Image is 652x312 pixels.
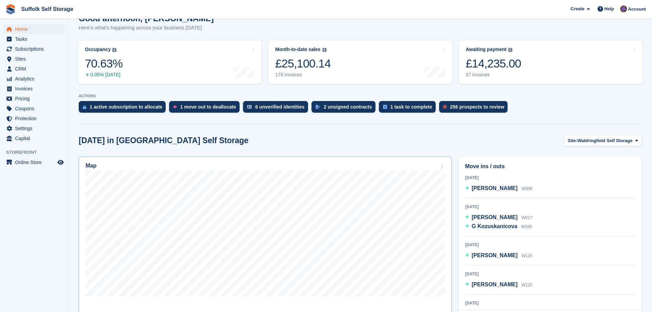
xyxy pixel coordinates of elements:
span: W017 [522,215,532,220]
img: prospect-51fa495bee0391a8d652442698ab0144808aea92771e9ea1ae160a38d050c398.svg [443,105,447,109]
span: Settings [15,124,56,133]
span: [PERSON_NAME] [472,252,517,258]
div: [DATE] [465,300,635,306]
span: Waldringfield Self Storage [577,137,632,144]
a: menu [3,64,65,74]
span: Home [15,24,56,34]
span: W122 [522,283,532,287]
a: menu [3,134,65,143]
img: move_outs_to_deallocate_icon-f764333ba52eb49d3ac5e1228854f67142a1ed5810a6f6cc68b1a99e826820c5.svg [173,105,177,109]
span: Coupons [15,104,56,113]
a: 6 unverified identities [243,101,311,116]
a: 1 move out to deallocate [169,101,243,116]
div: 256 prospects to review [450,104,504,110]
span: Analytics [15,74,56,84]
a: [PERSON_NAME] W115 [465,251,532,260]
h2: Move ins / outs [465,162,635,171]
a: menu [3,84,65,93]
a: Occupancy 70.63% 0.05% [DATE] [78,40,261,84]
a: 1 task to complete [379,101,439,116]
a: menu [3,104,65,113]
a: menu [3,158,65,167]
span: Online Store [15,158,56,167]
span: CRM [15,64,56,74]
span: Storefront [6,149,68,156]
a: menu [3,124,65,133]
div: £25,100.14 [275,57,331,71]
img: Emma [620,5,627,12]
div: [DATE] [465,204,635,210]
span: [PERSON_NAME] [472,214,517,220]
a: 2 unsigned contracts [311,101,379,116]
span: Tasks [15,34,56,44]
div: 178 invoices [275,72,331,78]
div: 2 unsigned contracts [324,104,372,110]
span: Account [628,6,646,13]
a: menu [3,114,65,123]
a: menu [3,54,65,64]
div: 0.05% [DATE] [85,72,123,78]
span: Sites [15,54,56,64]
span: [PERSON_NAME] [472,282,517,287]
span: W006 [522,186,532,191]
img: verify_identity-adf6edd0f0f0b5bbfe63781bf79b02c33cf7c696d77639b501bdc392416b5a36.svg [247,105,252,109]
a: 1 active subscription to allocate [79,101,169,116]
a: Month-to-date sales £25,100.14 178 invoices [268,40,452,84]
a: menu [3,94,65,103]
a: menu [3,74,65,84]
p: ACTIONS [79,94,642,98]
h2: Map [86,163,97,169]
a: menu [3,34,65,44]
span: Help [604,5,614,12]
a: Preview store [56,158,65,166]
div: [DATE] [465,271,635,277]
span: Create [571,5,584,12]
span: Invoices [15,84,56,93]
div: 1 active subscription to allocate [90,104,162,110]
a: menu [3,24,65,34]
img: icon-info-grey-7440780725fd019a000dd9b08b2336e03edf1995a4989e88bcd33f0948082b44.svg [508,48,512,52]
span: Pricing [15,94,56,103]
span: Site: [568,137,577,144]
a: [PERSON_NAME] W122 [465,280,532,289]
a: [PERSON_NAME] W006 [465,184,532,193]
div: 1 move out to deallocate [180,104,236,110]
span: W035 [521,224,532,229]
img: stora-icon-8386f47178a22dfd0bd8f6a31ec36ba5ce8667c1dd55bd0f319d3a0aa187defe.svg [5,4,16,14]
h2: [DATE] in [GEOGRAPHIC_DATA] Self Storage [79,136,248,145]
a: Awaiting payment £14,235.00 87 invoices [459,40,642,84]
span: W115 [522,253,532,258]
a: Suffolk Self Storage [18,3,76,15]
div: 1 task to complete [391,104,432,110]
a: [PERSON_NAME] W017 [465,213,532,222]
span: Subscriptions [15,44,56,54]
div: 87 invoices [466,72,521,78]
img: active_subscription_to_allocate_icon-d502201f5373d7db506a760aba3b589e785aa758c864c3986d89f69b8ff3... [83,105,86,109]
span: [PERSON_NAME] [472,185,517,191]
button: Site: Waldringfield Self Storage [564,135,642,146]
img: contract_signature_icon-13c848040528278c33f63329250d36e43548de30e8caae1d1a13099fd9432cc5.svg [316,105,320,109]
a: 256 prospects to review [439,101,511,116]
div: [DATE] [465,242,635,248]
div: Month-to-date sales [275,47,320,52]
span: Capital [15,134,56,143]
div: Occupancy [85,47,111,52]
div: Awaiting payment [466,47,507,52]
a: menu [3,44,65,54]
span: G Kozuskanicova [472,223,517,229]
span: Protection [15,114,56,123]
div: £14,235.00 [466,57,521,71]
img: icon-info-grey-7440780725fd019a000dd9b08b2336e03edf1995a4989e88bcd33f0948082b44.svg [322,48,327,52]
a: G Kozuskanicova W035 [465,222,532,231]
img: icon-info-grey-7440780725fd019a000dd9b08b2336e03edf1995a4989e88bcd33f0948082b44.svg [112,48,116,52]
p: Here's what's happening across your business [DATE] [79,24,214,32]
img: task-75834270c22a3079a89374b754ae025e5fb1db73e45f91037f5363f120a921f8.svg [383,105,387,109]
div: 70.63% [85,57,123,71]
div: [DATE] [465,175,635,181]
div: 6 unverified identities [255,104,305,110]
